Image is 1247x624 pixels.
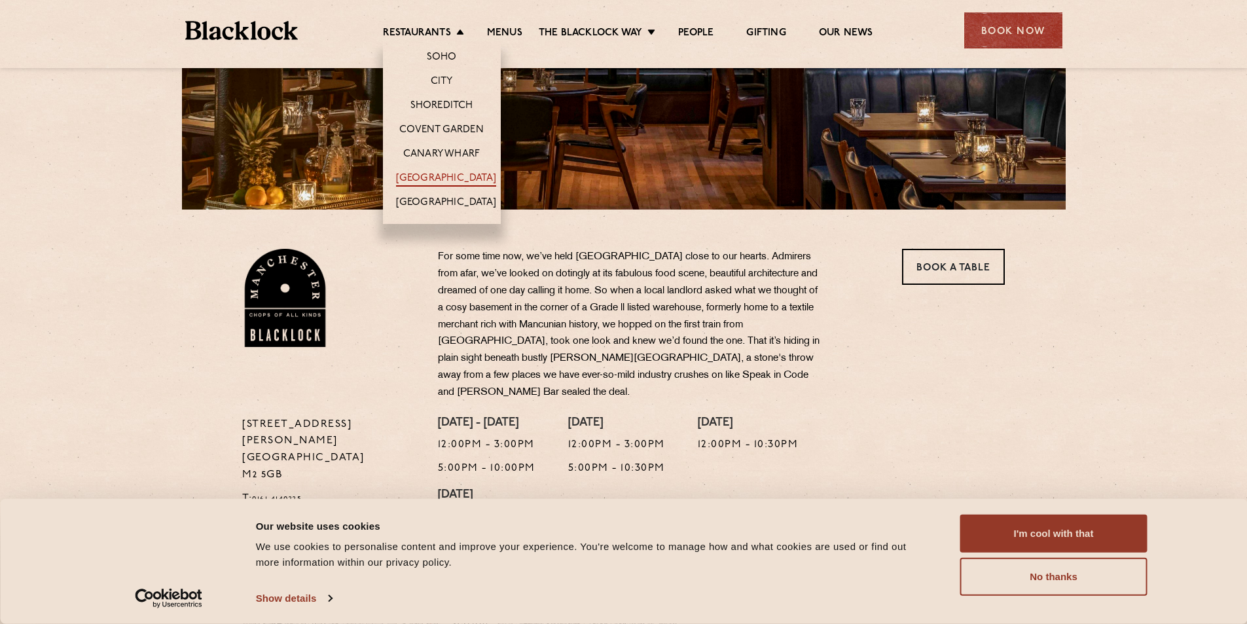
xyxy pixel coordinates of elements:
[111,589,226,608] a: Usercentrics Cookiebot - opens in a new window
[960,558,1148,596] button: No thanks
[539,27,642,41] a: The Blacklock Way
[487,27,522,41] a: Menus
[242,249,328,347] img: BL_Manchester_Logo-bleed.png
[964,12,1062,48] div: Book Now
[438,249,824,401] p: For some time now, we’ve held [GEOGRAPHIC_DATA] close to our hearts. Admirers from afar, we’ve lo...
[438,416,535,431] h4: [DATE] - [DATE]
[383,27,451,41] a: Restaurants
[819,27,873,41] a: Our News
[403,148,480,162] a: Canary Wharf
[242,416,418,485] p: [STREET_ADDRESS][PERSON_NAME] [GEOGRAPHIC_DATA] M2 5GB
[185,21,298,40] img: BL_Textured_Logo-footer-cropped.svg
[256,518,931,534] div: Our website uses cookies
[396,172,496,187] a: [GEOGRAPHIC_DATA]
[438,437,535,454] p: 12:00pm - 3:00pm
[746,27,786,41] a: Gifting
[256,589,332,608] a: Show details
[438,488,624,503] h4: [DATE]
[427,51,457,65] a: Soho
[396,196,496,211] a: [GEOGRAPHIC_DATA]
[242,490,418,507] p: T:
[698,437,799,454] p: 12:00pm - 10:30pm
[960,515,1148,553] button: I'm cool with that
[568,416,665,431] h4: [DATE]
[678,27,714,41] a: People
[698,416,799,431] h4: [DATE]
[431,75,453,90] a: City
[410,100,473,114] a: Shoreditch
[568,460,665,477] p: 5:00pm - 10:30pm
[252,495,302,503] a: 0161 4140225
[568,437,665,454] p: 12:00pm - 3:00pm
[438,460,535,477] p: 5:00pm - 10:00pm
[399,124,484,138] a: Covent Garden
[256,539,931,570] div: We use cookies to personalise content and improve your experience. You're welcome to manage how a...
[902,249,1005,285] a: Book a Table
